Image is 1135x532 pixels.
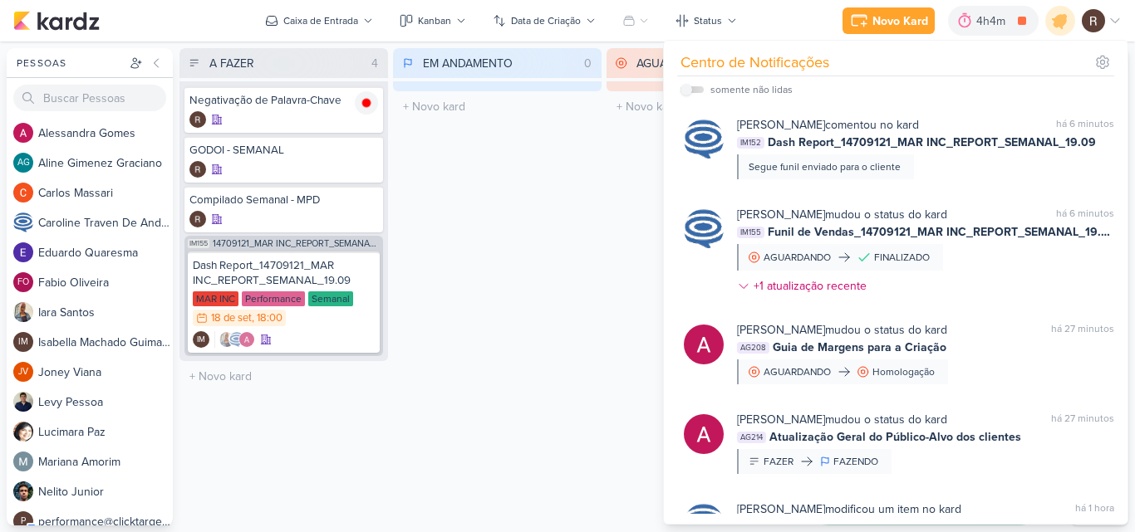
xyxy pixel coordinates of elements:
[219,331,235,348] img: Iara Santos
[737,118,825,132] b: [PERSON_NAME]
[737,321,947,339] div: mudou o status do kard
[189,211,206,227] div: Criador(a): Rafael Dornelles
[38,393,173,411] div: L e v y P e s s o a
[13,272,33,292] div: Fabio Oliveira
[764,364,831,379] div: AGUARDANDO
[577,55,598,72] div: 0
[193,331,209,348] div: Criador(a): Isabella Machado Guimarães
[183,364,385,388] input: + Novo kard
[749,159,901,174] div: Segue funil enviado para o cliente
[38,483,173,500] div: N e l i t o J u n i o r
[13,242,33,262] img: Eduardo Quaresma
[737,500,961,518] div: modificou um item no kard
[874,250,930,265] div: FINALIZADO
[38,184,173,202] div: C a r l o s M a s s a r i
[38,274,173,291] div: F a b i o O l i v e i r a
[214,331,255,348] div: Colaboradores: Iara Santos, Caroline Traven De Andrade, Alessandra Gomes
[1075,500,1114,518] div: há 1 hora
[189,143,378,158] div: GODOI - SEMANAL
[737,116,919,134] div: comentou no kard
[737,411,947,428] div: mudou o status do kard
[13,362,33,382] div: Joney Viana
[18,338,28,347] p: IM
[38,423,173,441] div: L u c i m a r a P a z
[843,7,935,34] button: Novo Kard
[764,250,831,265] div: AGUARDANDO
[13,302,33,322] img: Iara Santos
[38,513,173,530] div: p e r f o r m a n c e @ c l i c k t a r g e t . c o m . b r
[976,12,1010,30] div: 4h4m
[355,91,378,115] img: tracking
[872,364,935,379] div: Homologação
[737,323,825,337] b: [PERSON_NAME]
[193,331,209,348] div: Isabella Machado Guimarães
[188,239,209,248] span: IM155
[754,277,870,295] div: +1 atualização recente
[737,432,766,443] span: AG214
[769,428,1021,446] span: Atualização Geral do Público-Alvo dos clientes
[13,153,33,173] div: Aline Gimenez Graciano
[13,511,33,531] div: performance@clicktarget.com.br
[737,227,764,238] span: IM155
[38,214,173,232] div: C a r o l i n e T r a v e n D e A n d r a d e
[38,334,173,351] div: I s a b e l l a M a c h a d o G u i m a r ã e s
[38,154,173,172] div: A l i n e G i m e n e z G r a c i a n o
[238,331,255,348] img: Alessandra Gomes
[365,55,385,72] div: 4
[13,332,33,352] div: Isabella Machado Guimarães
[737,206,947,223] div: mudou o status do kard
[773,339,946,356] span: Guia de Margens para a Criação
[228,331,245,348] img: Caroline Traven De Andrade
[737,412,825,427] b: [PERSON_NAME]
[38,453,173,471] div: M a r i a n a A m o r i m
[189,193,378,207] div: Compilado Semanal - MPD
[833,454,878,469] div: FAZENDO
[213,239,380,248] span: 14709121_MAR INC_REPORT_SEMANAL_19.09
[1082,9,1105,32] img: Rafael Dornelles
[737,207,825,222] b: [PERSON_NAME]
[872,12,928,30] div: Novo Kard
[684,120,724,159] img: Caroline Traven De Andrade
[13,56,126,71] div: Pessoas
[13,422,33,442] img: Lucimara Paz
[737,342,769,354] span: AG208
[189,111,206,128] div: Criador(a): Rafael Dornelles
[242,291,305,306] div: Performance
[13,11,100,31] img: kardz.app
[396,95,598,119] input: + Novo kard
[189,211,206,227] img: Rafael Dornelles
[189,93,378,108] div: Negativação de Palavra-Chave
[13,212,33,232] img: Caroline Traven De Andrade
[768,223,1114,241] span: Funil de Vendas_14709121_MAR INC_REPORT_SEMANAL_19.09
[13,392,33,412] img: Levy Pessoa
[1056,206,1114,223] div: há 6 minutos
[737,502,825,516] b: [PERSON_NAME]
[193,291,238,306] div: MAR INC
[252,313,283,324] div: , 18:00
[13,481,33,501] img: Nelito Junior
[684,325,724,364] img: Alessandra Gomes
[13,451,33,471] img: Mariana Amorim
[38,304,173,321] div: I a r a S a n t o s
[189,161,206,178] img: Rafael Dornelles
[13,123,33,143] img: Alessandra Gomes
[21,517,26,526] p: p
[737,137,764,149] span: IM152
[38,124,173,142] div: A l e s s a n d r a G o m e s
[1056,116,1114,134] div: há 6 minutos
[189,161,206,178] div: Criador(a): Rafael Dornelles
[13,183,33,203] img: Carlos Massari
[18,368,28,377] p: JV
[13,85,166,111] input: Buscar Pessoas
[38,244,173,261] div: E d u a r d o Q u a r e s m a
[764,454,794,469] div: FAZER
[710,82,793,97] div: somente não lidas
[684,414,724,454] img: Alessandra Gomes
[1051,321,1114,339] div: há 27 minutos
[684,209,724,249] img: Caroline Traven De Andrade
[193,258,375,288] div: Dash Report_14709121_MAR INC_REPORT_SEMANAL_19.09
[1051,411,1114,428] div: há 27 minutos
[211,313,252,324] div: 18 de set
[38,364,173,381] div: J o n e y V i a n a
[189,111,206,128] img: Rafael Dornelles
